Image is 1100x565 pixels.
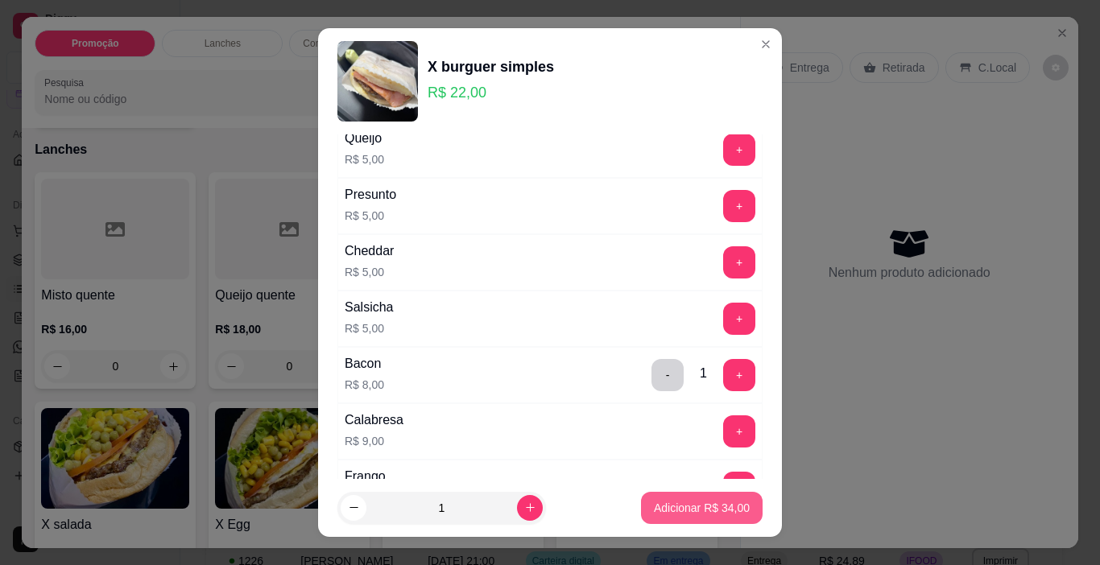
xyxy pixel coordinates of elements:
p: R$ 5,00 [345,264,394,280]
button: add [723,246,755,278]
button: add [723,415,755,447]
img: product-image [337,41,418,122]
div: Queijo [345,129,384,148]
p: R$ 9,00 [345,433,403,449]
button: add [723,359,755,391]
div: 1 [700,364,707,383]
div: Frango [345,467,386,486]
div: Bacon [345,354,384,373]
button: add [723,134,755,166]
p: R$ 5,00 [345,208,396,224]
button: add [723,303,755,335]
div: Cheddar [345,241,394,261]
button: add [723,190,755,222]
p: Adicionar R$ 34,00 [654,500,750,516]
div: Salsicha [345,298,393,317]
p: R$ 5,00 [345,151,384,167]
button: increase-product-quantity [517,495,543,521]
button: delete [651,359,684,391]
div: Calabresa [345,410,403,430]
button: add [723,472,755,504]
p: R$ 8,00 [345,377,384,393]
div: Presunto [345,185,396,204]
div: X burguer simples [428,56,554,78]
button: Close [753,31,779,57]
button: decrease-product-quantity [341,495,366,521]
p: R$ 5,00 [345,320,393,336]
p: R$ 22,00 [428,81,554,104]
button: Adicionar R$ 34,00 [641,492,763,524]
